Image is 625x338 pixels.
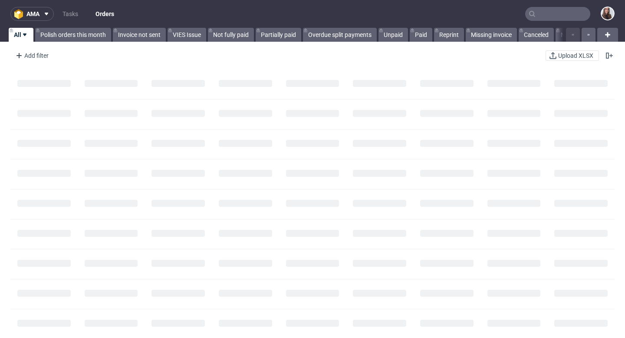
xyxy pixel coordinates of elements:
a: Not fully paid [208,28,254,42]
a: Paid [410,28,432,42]
a: Tasks [57,7,83,21]
span: ama [26,11,39,17]
img: logo [14,9,26,19]
button: ama [10,7,54,21]
a: Overdue split payments [303,28,377,42]
img: Sandra Beśka [602,7,614,20]
a: All [9,28,33,42]
a: Reprint [434,28,464,42]
span: Upload XLSX [556,53,595,59]
a: Polish orders this month [35,28,111,42]
a: Canceled [519,28,554,42]
a: VIES Issue [168,28,206,42]
button: Upload XLSX [546,50,599,61]
a: Unpaid [378,28,408,42]
a: Not PL [556,28,585,42]
a: Invoice not sent [113,28,166,42]
a: Partially paid [256,28,301,42]
a: Orders [90,7,119,21]
a: Missing invoice [466,28,517,42]
div: Add filter [12,49,50,63]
